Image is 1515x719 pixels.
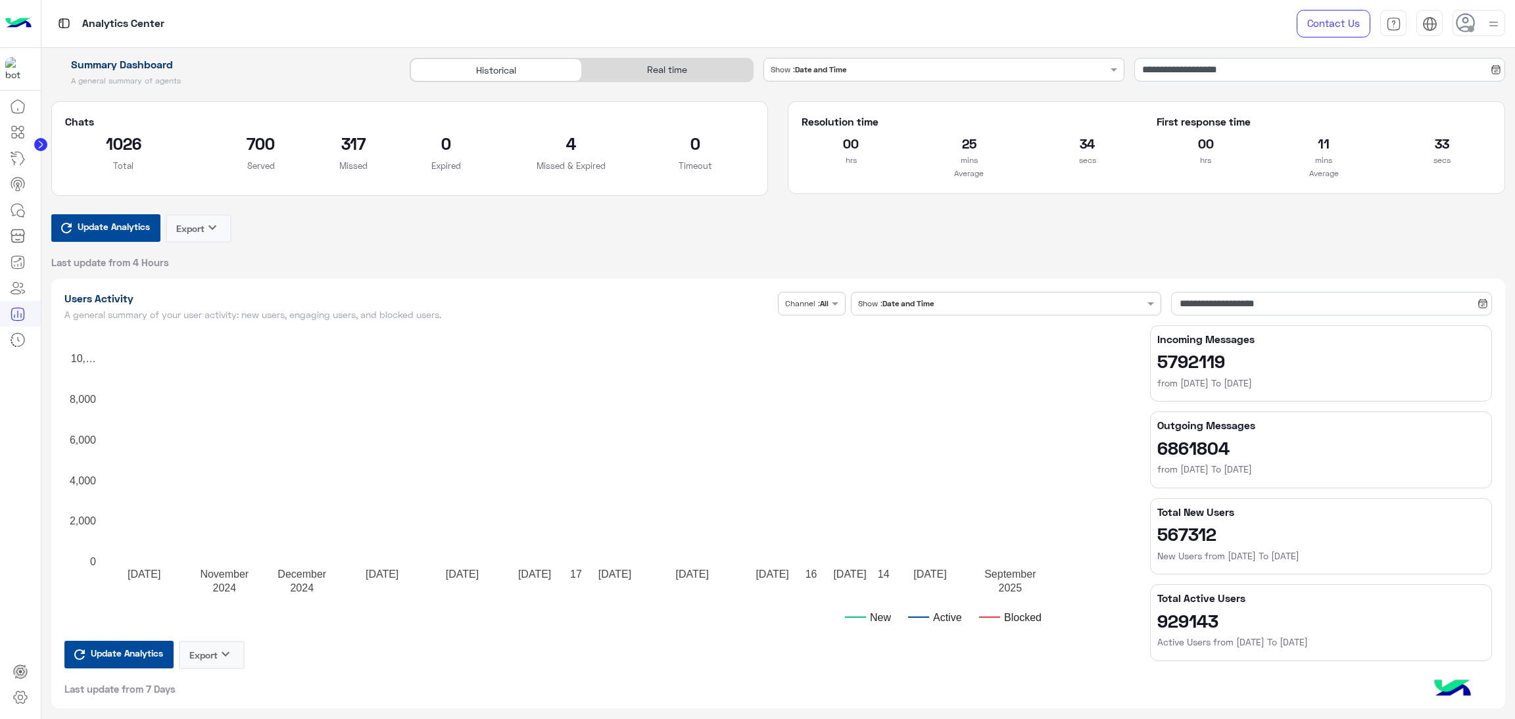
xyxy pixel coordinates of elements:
[870,611,891,622] text: New
[1157,350,1485,371] h2: 5792119
[1430,666,1476,712] img: hulul-logo.png
[637,133,754,154] h2: 0
[74,218,153,235] span: Update Analytics
[913,568,946,579] text: [DATE]
[805,568,817,579] text: 16
[998,582,1022,593] text: 2025
[675,568,708,579] text: [DATE]
[1157,154,1255,167] p: hrs
[290,582,314,593] text: 2024
[65,159,183,172] p: Total
[64,292,773,305] h1: Users Activity
[1157,636,1485,649] h6: Active Users from [DATE] To [DATE]
[1157,377,1485,390] h6: from [DATE] To [DATE]
[64,325,1127,641] svg: A chart.
[56,15,72,32] img: tab
[1157,167,1491,180] p: Average
[795,64,846,74] b: Date and Time
[51,214,160,242] button: Update Analytics
[70,353,95,364] text: 10,…
[1157,523,1485,544] h2: 567312
[387,133,505,154] h2: 0
[1157,419,1485,432] h5: Outgoing Messages
[802,115,1136,128] h5: Resolution time
[525,133,617,154] h2: 4
[202,159,320,172] p: Served
[1297,10,1370,37] a: Contact Us
[82,15,164,33] p: Analytics Center
[339,159,368,172] p: Missed
[598,568,631,579] text: [DATE]
[69,434,95,445] text: 6,000
[90,556,96,567] text: 0
[920,154,1019,167] p: mins
[582,58,753,81] div: Real time
[277,568,326,579] text: December
[202,133,320,154] h2: 700
[69,515,95,526] text: 2,000
[64,682,176,695] span: Last update from 7 Days
[1038,154,1137,167] p: secs
[877,568,889,579] text: 14
[1380,10,1407,37] a: tab
[1157,505,1485,519] h5: Total New Users
[410,58,581,81] div: Historical
[1274,154,1373,167] p: mins
[756,568,788,579] text: [DATE]
[933,611,962,622] text: Active
[984,568,1036,579] text: September
[1038,133,1137,154] h2: 34
[1157,133,1255,154] h2: 00
[218,646,233,662] i: keyboard_arrow_down
[204,220,220,235] i: keyboard_arrow_down
[65,115,755,128] h5: Chats
[802,167,1136,180] p: Average
[51,76,395,86] h5: A general summary of agents
[525,159,617,172] p: Missed & Expired
[833,568,866,579] text: [DATE]
[517,568,550,579] text: [DATE]
[1157,333,1485,346] h5: Incoming Messages
[637,159,754,172] p: Timeout
[65,133,183,154] h2: 1026
[1157,591,1485,605] h5: Total Active Users
[1393,133,1491,154] h2: 33
[365,568,398,579] text: [DATE]
[69,393,95,404] text: 8,000
[179,641,245,669] button: Exportkeyboard_arrow_down
[1004,611,1042,622] text: Blocked
[1157,549,1485,563] h6: New Users from [DATE] To [DATE]
[387,159,505,172] p: Expired
[5,57,29,81] img: 1403182699927242
[5,10,32,37] img: Logo
[64,310,773,320] h5: A general summary of your user activity: new users, engaging users, and blocked users.
[1274,133,1373,154] h2: 11
[802,154,900,167] p: hrs
[87,644,166,662] span: Update Analytics
[1157,437,1485,458] h2: 6861804
[200,568,249,579] text: November
[69,475,95,486] text: 4,000
[1485,16,1502,32] img: profile
[64,641,174,668] button: Update Analytics
[920,133,1019,154] h2: 25
[128,568,160,579] text: [DATE]
[51,256,169,269] span: Last update from 4 Hours
[802,133,900,154] h2: 00
[51,58,395,71] h1: Summary Dashboard
[820,298,829,308] b: All
[882,298,934,308] b: Date and Time
[339,133,368,154] h2: 317
[1386,16,1401,32] img: tab
[570,568,582,579] text: 17
[1157,115,1491,128] h5: First response time
[1393,154,1491,167] p: secs
[212,582,236,593] text: 2024
[1157,610,1485,631] h2: 929143
[1422,16,1437,32] img: tab
[445,568,478,579] text: [DATE]
[1157,463,1485,476] h6: from [DATE] To [DATE]
[166,214,231,243] button: Exportkeyboard_arrow_down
